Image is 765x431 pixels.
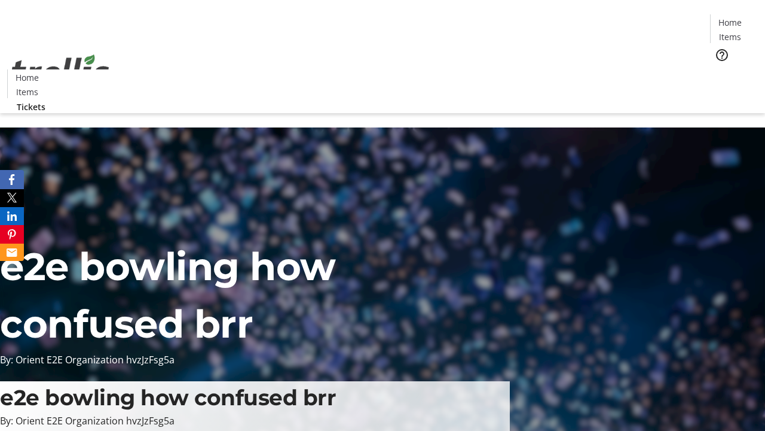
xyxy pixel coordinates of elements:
[720,69,748,82] span: Tickets
[718,16,742,29] span: Home
[7,101,55,113] a: Tickets
[8,71,46,84] a: Home
[17,101,45,113] span: Tickets
[719,31,741,43] span: Items
[7,41,114,101] img: Orient E2E Organization hvzJzFsg5a's Logo
[710,43,734,67] button: Help
[711,31,749,43] a: Items
[16,71,39,84] span: Home
[710,69,758,82] a: Tickets
[16,86,38,98] span: Items
[711,16,749,29] a: Home
[8,86,46,98] a: Items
